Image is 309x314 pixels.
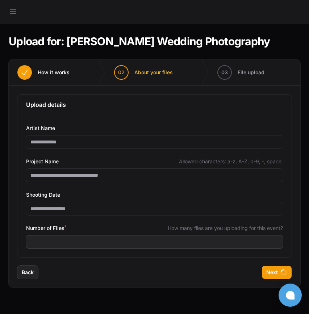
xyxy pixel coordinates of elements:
[262,266,292,279] button: Next
[9,59,78,85] button: How it works
[179,158,283,165] span: Allowed characters: a-z, A-Z, 0-9, -, space.
[266,269,278,276] span: Next
[26,124,55,133] span: Artist Name
[238,69,264,76] span: File upload
[38,69,70,76] span: How it works
[118,69,125,76] span: 02
[168,225,283,232] span: How many files are you uploading for this event?
[26,157,59,166] span: Project Name
[17,266,38,279] button: Back
[105,59,181,85] button: 02 About your files
[209,59,273,85] button: 03 File upload
[134,69,173,76] span: About your files
[26,191,60,199] span: Shooting Date
[26,224,66,233] span: Number of Files
[9,35,270,48] h1: Upload for: [PERSON_NAME] Wedding Photography
[221,69,228,76] span: 03
[26,100,283,109] h3: Upload details
[22,269,34,276] span: Back
[279,284,302,307] button: Open chat window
